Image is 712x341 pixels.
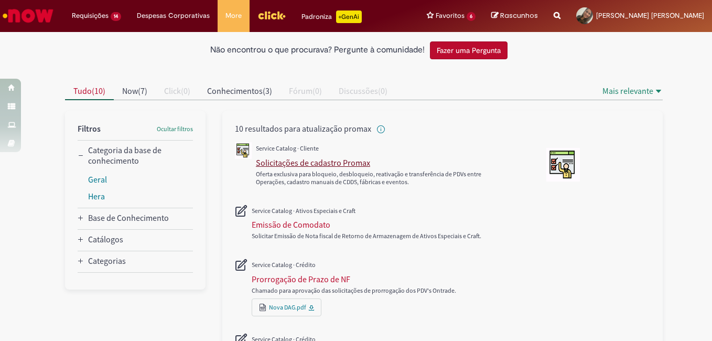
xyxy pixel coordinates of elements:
[137,10,210,21] span: Despesas Corporativas
[301,10,362,23] div: Padroniza
[111,12,121,21] span: 14
[336,10,362,23] p: +GenAi
[500,10,538,20] span: Rascunhos
[467,12,476,21] span: 6
[72,10,109,21] span: Requisições
[225,10,242,21] span: More
[596,11,704,20] span: [PERSON_NAME] [PERSON_NAME]
[430,41,508,59] button: Fazer uma Pergunta
[436,10,465,21] span: Favoritos
[1,5,55,26] img: ServiceNow
[491,11,538,21] a: Rascunhos
[210,46,425,55] h2: Não encontrou o que procurava? Pergunte à comunidade!
[257,7,286,23] img: click_logo_yellow_360x200.png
